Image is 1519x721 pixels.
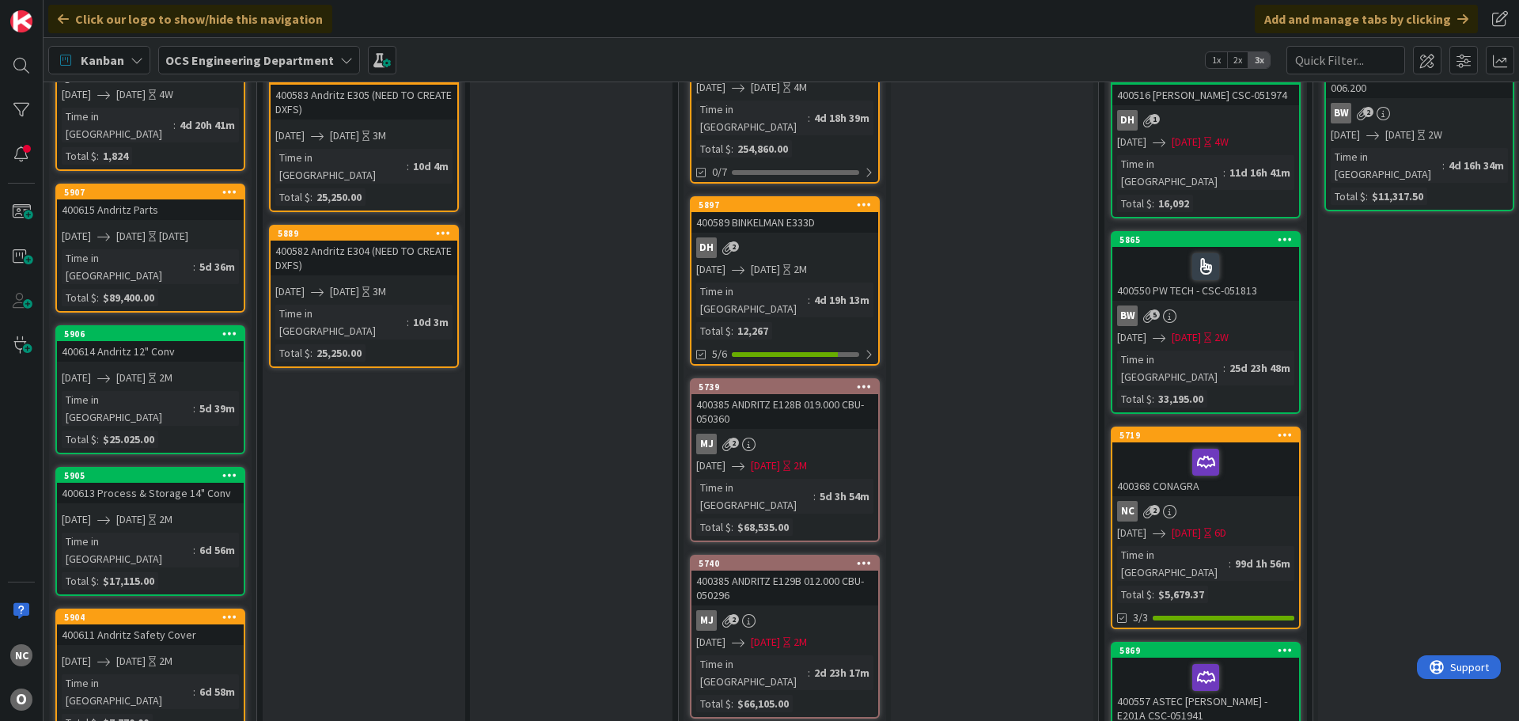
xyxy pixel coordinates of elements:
span: [DATE] [116,228,146,245]
div: BW [1331,103,1351,123]
a: 5897400589 BINKELMAN E333DDH[DATE][DATE]2MTime in [GEOGRAPHIC_DATA]:4d 19h 13mTotal $:12,2675/6 [690,196,880,366]
div: 5906 [57,327,244,341]
div: $17,115.00 [99,572,158,590]
span: [DATE] [330,127,359,144]
div: [DATE] [159,228,188,245]
span: : [310,344,313,362]
span: 3/3 [1133,609,1148,626]
a: 5905400613 Process & Storage 14" Conv[DATE][DATE]2MTime in [GEOGRAPHIC_DATA]:6d 56mTotal $:$17,11... [55,467,245,596]
a: 5907400615 Andritz Parts[DATE][DATE][DATE]Time in [GEOGRAPHIC_DATA]:5d 36mTotal $:$89,400.00 [55,184,245,313]
span: [DATE] [275,283,305,300]
div: 2W [1214,329,1229,346]
div: 4d 20h 41m [176,116,239,134]
div: 5905 [57,469,244,483]
a: 5839400516 [PERSON_NAME] CSC-051974DH[DATE][DATE]4WTime in [GEOGRAPHIC_DATA]:11d 16h 41mTotal $:1... [1111,69,1301,218]
span: [DATE] [1172,525,1201,541]
div: Total $ [275,188,310,206]
span: : [1223,164,1225,181]
div: Time in [GEOGRAPHIC_DATA] [696,655,808,690]
div: Time in [GEOGRAPHIC_DATA] [696,283,808,317]
div: 25,250.00 [313,344,366,362]
div: 5906400614 Andritz 12" Conv [57,327,244,362]
span: [DATE] [62,653,91,670]
div: 5739400385 ANDRITZ E128B 019.000 CBU- 050360 [691,380,878,429]
span: : [1152,195,1154,212]
div: Time in [GEOGRAPHIC_DATA] [696,101,808,135]
div: 25d 23h 48m [1225,359,1294,377]
div: 5739 [691,380,878,394]
span: : [731,322,733,340]
div: 10d 4m [409,157,453,175]
div: 2M [159,653,172,670]
div: 5907400615 Andritz Parts [57,185,244,220]
div: Click our logo to show/hide this navigation [48,5,332,33]
div: 5865400550 PW TECH - CSC-051813 [1112,233,1299,301]
div: NC [1112,501,1299,522]
span: 0/7 [712,164,727,180]
a: 5719400368 CONAGRANC[DATE][DATE]6DTime in [GEOGRAPHIC_DATA]:99d 1h 56mTotal $:$5,679.373/3 [1111,427,1301,629]
span: : [808,109,810,127]
div: 5739 [699,381,878,393]
div: 99d 1h 56m [1231,555,1294,572]
b: OCS Engineering Department [165,52,334,68]
div: 6D [1214,525,1226,541]
div: Total $ [62,572,97,590]
a: 5739400385 ANDRITZ E128B 019.000 CBU- 050360MJ[DATE][DATE]2MTime in [GEOGRAPHIC_DATA]:5d 3h 54mTo... [690,378,880,542]
div: 12,267 [733,322,772,340]
span: [DATE] [330,283,359,300]
span: 2 [729,438,739,448]
span: : [193,400,195,417]
div: Time in [GEOGRAPHIC_DATA] [275,149,407,184]
div: 400550 PW TECH - CSC-051813 [1112,247,1299,301]
div: Total $ [275,344,310,362]
div: 5904 [57,610,244,624]
div: 10d 3m [409,313,453,331]
div: Time in [GEOGRAPHIC_DATA] [62,674,193,709]
span: : [731,695,733,712]
span: [DATE] [751,261,780,278]
span: [DATE] [696,634,725,651]
div: DH [691,237,878,258]
span: [DATE] [116,511,146,528]
span: : [808,664,810,681]
div: MJ [696,610,717,631]
span: : [407,313,409,331]
div: 5d 39m [195,400,239,417]
span: : [808,291,810,309]
div: 4d 19h 13m [810,291,873,309]
div: BW [1326,103,1513,123]
span: : [310,188,313,206]
span: : [1152,586,1154,603]
div: Total $ [696,322,731,340]
span: : [1229,555,1231,572]
span: [DATE] [275,127,305,144]
div: 5740 [691,556,878,571]
div: $5,679.37 [1154,586,1208,603]
div: 5907 [64,187,244,198]
div: 400611 Andritz Safety Cover [57,624,244,645]
span: [DATE] [62,370,91,386]
a: 5906400614 Andritz 12" Conv[DATE][DATE]2MTime in [GEOGRAPHIC_DATA]:5d 39mTotal $:$25.025.00 [55,325,245,454]
span: [DATE] [116,86,146,103]
span: : [97,289,99,306]
div: 5740400385 ANDRITZ E129B 012.000 CBU- 050296 [691,556,878,605]
span: [DATE] [62,228,91,245]
div: 25,250.00 [313,188,366,206]
div: 5889400582 Andritz E304 (NEED TO CREATE DXFS) [271,226,457,275]
span: 5 [1150,309,1160,320]
div: 5889 [271,226,457,241]
div: Time in [GEOGRAPHIC_DATA] [1117,546,1229,581]
div: 400589 BINKELMAN E333D [691,212,878,233]
a: 5740400385 ANDRITZ E129B 012.000 CBU- 050296MJ[DATE][DATE]2MTime in [GEOGRAPHIC_DATA]:2d 23h 17mT... [690,555,880,719]
span: [DATE] [1331,127,1360,143]
a: [DATE][DATE]4WTime in [GEOGRAPHIC_DATA]:4d 20h 41mTotal $:1,824 [55,14,245,171]
div: $89,400.00 [99,289,158,306]
span: 5/6 [712,346,727,362]
span: [DATE] [1172,134,1201,150]
div: 5904400611 Andritz Safety Cover [57,610,244,645]
span: 2 [729,241,739,252]
div: NC [10,644,32,666]
div: 3M [373,127,386,144]
span: [DATE] [116,370,146,386]
div: 5889 [278,228,457,239]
